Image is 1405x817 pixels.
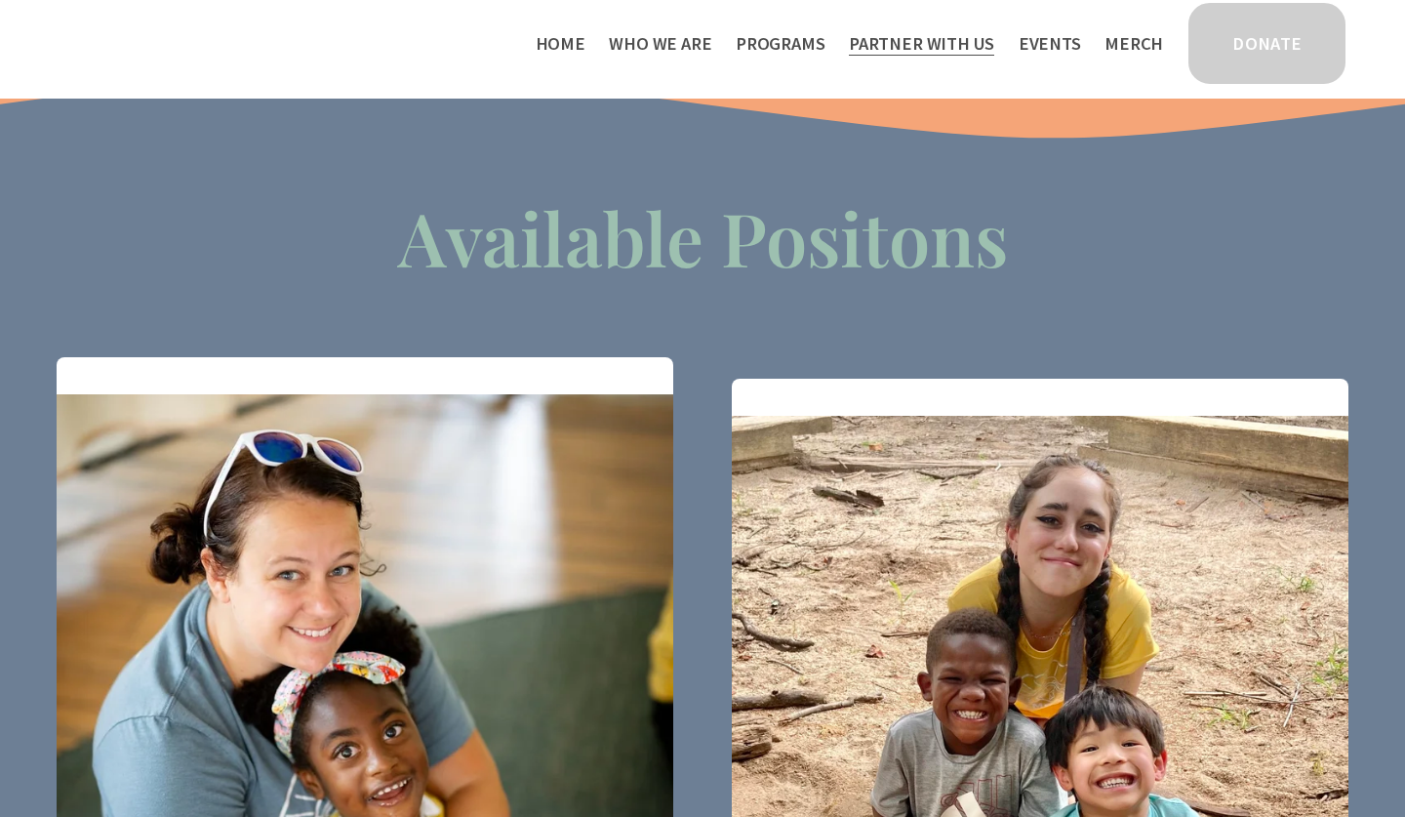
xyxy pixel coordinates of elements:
span: Programs [736,29,825,59]
p: Available Positons [57,185,1349,289]
a: Merch [1104,27,1163,60]
a: folder dropdown [609,27,711,60]
span: Who We Are [609,29,711,59]
a: Home [536,27,585,60]
a: folder dropdown [736,27,825,60]
a: folder dropdown [849,27,994,60]
span: Partner With Us [849,29,994,59]
a: Events [1019,27,1081,60]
